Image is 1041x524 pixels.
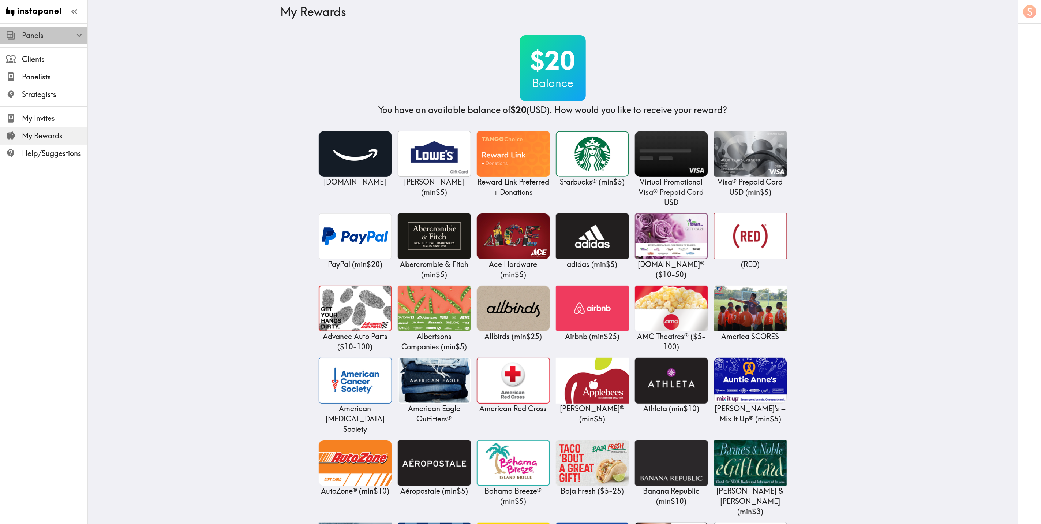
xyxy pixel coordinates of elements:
[635,286,708,352] a: AMC Theatres®AMC Theatres® ($5-100)
[635,131,708,208] a: Virtual Promotional Visa® Prepaid Card USDVirtual Promotional Visa® Prepaid Card USD
[319,286,392,352] a: Advance Auto PartsAdvance Auto Parts ($10-100)
[477,358,550,414] a: American Red CrossAmerican Red Cross
[714,331,787,342] p: America SCORES
[477,440,550,506] a: Bahama Breeze®Bahama Breeze® (min$5)
[714,404,787,424] p: [PERSON_NAME]’s – Mix It Up® ( min $5 )
[477,259,550,280] p: Ace Hardware ( min $5 )
[319,440,392,496] a: AutoZone®AutoZone® (min$10)
[477,440,550,486] img: Bahama Breeze®
[635,213,708,280] a: 1-800-FLOWERS.COM®[DOMAIN_NAME]® ($10-50)
[477,131,550,197] a: Reward Link Preferred + DonationsReward Link Preferred + Donations
[477,286,550,331] img: Allbirds
[635,286,708,331] img: AMC Theatres®
[477,177,550,197] p: Reward Link Preferred + Donations
[556,486,629,496] p: Baja Fresh ( $5 - 25 )
[635,177,708,208] p: Virtual Promotional Visa® Prepaid Card USD
[714,131,787,177] img: Visa® Prepaid Card USD
[556,213,629,270] a: adidasadidas (min$5)
[520,75,586,91] h3: Balance
[556,404,629,424] p: [PERSON_NAME]® ( min $5 )
[714,259,787,270] p: (RED)
[556,131,629,187] a: Starbucks®Starbucks® (min$5)
[635,404,708,414] p: Athleta ( min $10 )
[398,440,471,496] a: AéropostaleAéropostale (min$5)
[398,213,471,259] img: Abercrombie & Fitch
[319,213,392,270] a: PayPalPayPal (min$20)
[714,131,787,197] a: Visa® Prepaid Card USDVisa® Prepaid Card USD (min$5)
[635,358,708,414] a: AthletaAthleta (min$10)
[477,358,550,404] img: American Red Cross
[398,358,471,404] img: American Eagle Outfitters®
[1022,4,1037,19] button: S
[22,113,87,123] span: My Invites
[477,286,550,342] a: AllbirdsAllbirds (min$25)
[319,213,392,259] img: PayPal
[714,440,787,486] img: Barnes & Noble
[398,213,471,280] a: Abercrombie & FitchAbercrombie & Fitch (min$5)
[22,131,87,141] span: My Rewards
[635,213,708,259] img: 1-800-FLOWERS.COM®
[477,486,550,506] p: Bahama Breeze® ( min $5 )
[22,89,87,100] span: Strategists
[319,259,392,270] p: PayPal ( min $20 )
[319,358,392,434] a: American Cancer SocietyAmerican [MEDICAL_DATA] Society
[635,331,708,352] p: AMC Theatres® ( $5 - 100 )
[714,213,787,270] a: (RED)(RED)
[477,131,550,177] img: Reward Link Preferred + Donations
[22,30,87,41] span: Panels
[319,286,392,331] img: Advance Auto Parts
[556,213,629,259] img: adidas
[378,104,727,116] h4: You have an available balance of (USD) . How would you like to receive your reward?
[714,286,787,331] img: America SCORES
[714,213,787,259] img: (RED)
[398,131,471,197] a: Lowe's[PERSON_NAME] (min$5)
[477,213,550,280] a: Ace HardwareAce Hardware (min$5)
[556,286,629,331] img: Airbnb
[635,440,708,486] img: Banana Republic
[520,45,586,75] h2: $20
[714,440,787,517] a: Barnes & Noble[PERSON_NAME] & [PERSON_NAME] (min$3)
[477,331,550,342] p: Allbirds ( min $25 )
[398,259,471,280] p: Abercrombie & Fitch ( min $5 )
[556,440,629,486] img: Baja Fresh
[398,440,471,486] img: Aéropostale
[556,358,629,424] a: Applebee’s®[PERSON_NAME]® (min$5)
[556,177,629,187] p: Starbucks® ( min $5 )
[398,286,471,352] a: Albertsons CompaniesAlbertsons Companies (min$5)
[398,358,471,424] a: American Eagle Outfitters®American Eagle Outfitters®
[319,486,392,496] p: AutoZone® ( min $10 )
[635,486,708,506] p: Banana Republic ( min $10 )
[1027,5,1033,18] span: S
[319,177,392,187] p: [DOMAIN_NAME]
[22,148,87,159] span: Help/Suggestions
[556,440,629,496] a: Baja FreshBaja Fresh ($5-25)
[319,131,392,187] a: Amazon.com[DOMAIN_NAME]
[319,358,392,404] img: American Cancer Society
[319,131,392,177] img: Amazon.com
[556,259,629,270] p: adidas ( min $5 )
[398,486,471,496] p: Aéropostale ( min $5 )
[398,404,471,424] p: American Eagle Outfitters®
[556,131,629,177] img: Starbucks®
[556,286,629,342] a: AirbnbAirbnb (min$25)
[398,331,471,352] p: Albertsons Companies ( min $5 )
[398,177,471,197] p: [PERSON_NAME] ( min $5 )
[556,331,629,342] p: Airbnb ( min $25 )
[714,177,787,197] p: Visa® Prepaid Card USD ( min $5 )
[714,358,787,404] img: Auntie Anne’s – Mix It Up®
[714,358,787,424] a: Auntie Anne’s – Mix It Up®[PERSON_NAME]’s – Mix It Up® (min$5)
[556,358,629,404] img: Applebee’s®
[477,213,550,259] img: Ace Hardware
[635,259,708,280] p: [DOMAIN_NAME]® ( $10 - 50 )
[635,131,708,177] img: Virtual Promotional Visa® Prepaid Card USD
[714,286,787,342] a: America SCORESAmerica SCORES
[714,486,787,517] p: [PERSON_NAME] & [PERSON_NAME] ( min $3 )
[319,331,392,352] p: Advance Auto Parts ( $10 - 100 )
[281,5,819,19] h3: My Rewards
[319,404,392,434] p: American [MEDICAL_DATA] Society
[398,131,471,177] img: Lowe's
[635,358,708,404] img: Athleta
[510,104,527,115] b: $20
[635,440,708,506] a: Banana RepublicBanana Republic (min$10)
[319,440,392,486] img: AutoZone®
